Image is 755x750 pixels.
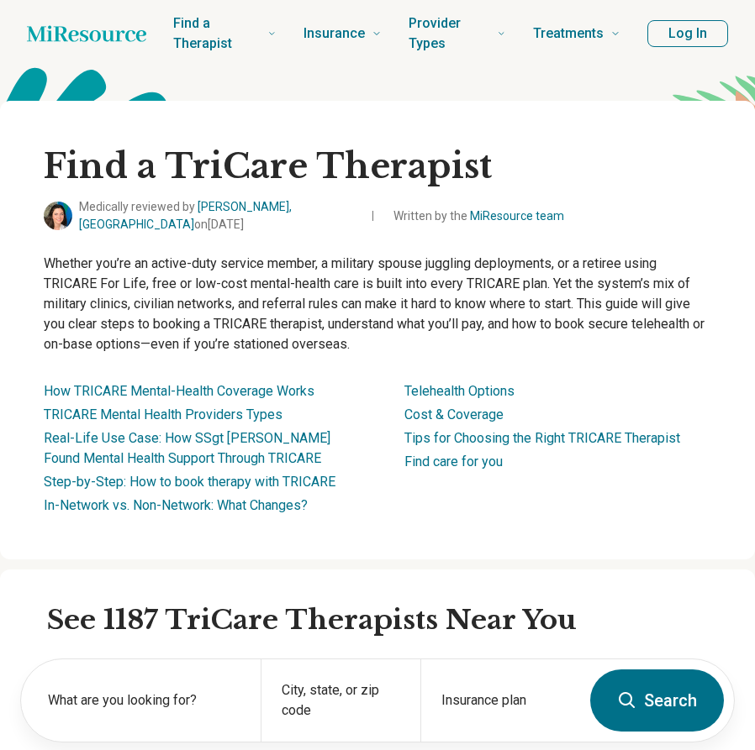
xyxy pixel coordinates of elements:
[533,22,604,45] span: Treatments
[404,454,503,469] a: Find care for you
[404,430,680,446] a: Tips for Choosing the Right TRICARE Therapist
[44,474,335,490] a: Step-by-Step: How to book therapy with TRICARE
[409,12,490,55] span: Provider Types
[404,383,515,399] a: Telehealth Options
[48,690,240,711] label: What are you looking for?
[393,207,564,225] span: Written by the
[44,430,330,466] a: Real-Life Use Case: How SSgt [PERSON_NAME] Found Mental Health Support Through TRICARE
[647,20,728,47] button: Log In
[404,406,504,422] a: Cost & Coverage
[173,12,261,55] span: Find a Therapist
[27,17,146,50] a: Home page
[44,406,282,422] a: TRICARE Mental Health Providers Types
[304,22,365,45] span: Insurance
[44,383,314,399] a: How TRICARE Mental-Health Coverage Works
[44,497,308,513] a: In-Network vs. Non-Network: What Changes?
[47,603,735,638] h2: See 1187 TriCare Therapists Near You
[44,254,711,354] p: Whether you’re an active-duty service member, a military spouse juggling deployments, or a retire...
[79,198,356,233] span: Medically reviewed by
[194,218,244,231] span: on [DATE]
[44,144,711,188] h1: Find a TriCare Therapist
[470,209,564,223] a: MiResource team
[590,669,724,732] button: Search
